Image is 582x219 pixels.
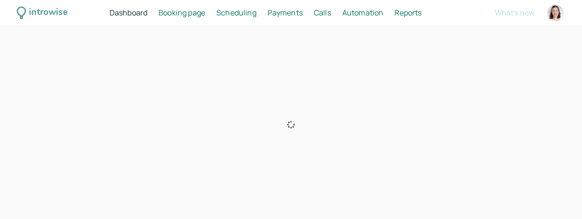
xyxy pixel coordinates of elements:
span: Dashboard [110,7,147,18]
span: Booking page [159,7,205,18]
a: Reports [395,7,422,19]
a: Scheduling [216,7,256,19]
span: Calls [314,7,331,18]
span: Scheduling [216,7,256,18]
a: Automation [342,7,384,19]
a: Dashboard [110,7,147,19]
a: Booking page [159,7,205,19]
span: Reports [395,7,422,18]
button: What's new [495,8,534,17]
a: introwise [17,6,68,20]
a: Calls [314,7,331,19]
span: Automation [342,7,384,18]
a: Payments [268,7,303,19]
a: Account [546,3,565,23]
div: introwise [29,6,67,20]
span: Payments [268,7,303,18]
span: What's new [495,7,534,18]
